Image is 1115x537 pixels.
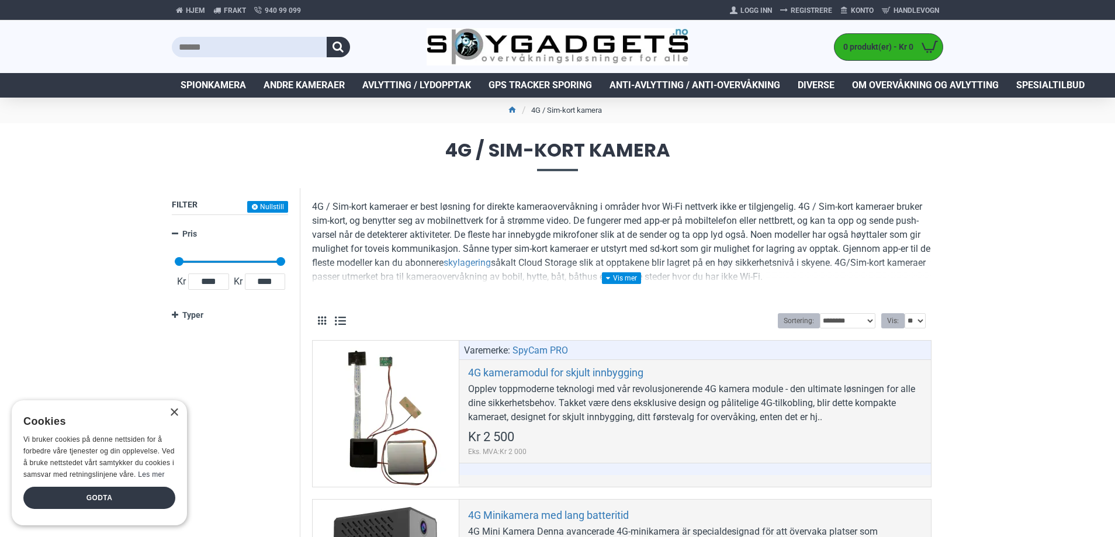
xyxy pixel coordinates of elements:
span: GPS Tracker Sporing [489,78,592,92]
span: Hjem [186,5,205,16]
a: 4G kameramodul for skjult innbygging [468,366,643,379]
span: Frakt [224,5,246,16]
a: Konto [836,1,878,20]
a: Pris [172,224,288,244]
span: Om overvåkning og avlytting [852,78,999,92]
a: Logg Inn [726,1,776,20]
span: Anti-avlytting / Anti-overvåkning [610,78,780,92]
a: Registrere [776,1,836,20]
span: Diverse [798,78,834,92]
span: Varemerke: [464,344,510,358]
a: Om overvåkning og avlytting [843,73,1007,98]
span: 940 99 099 [265,5,301,16]
span: Avlytting / Lydopptak [362,78,471,92]
a: Andre kameraer [255,73,354,98]
span: Spionkamera [181,78,246,92]
span: 4G / Sim-kort kamera [172,141,943,171]
a: Typer [172,305,288,325]
span: Andre kameraer [264,78,345,92]
span: Eks. MVA:Kr 2 000 [468,446,527,457]
a: Les mer, opens a new window [138,470,164,479]
div: Cookies [23,409,168,434]
div: Close [169,408,178,417]
a: skylagering [444,256,491,270]
a: 0 produkt(er) - Kr 0 [834,34,943,60]
span: Spesialtilbud [1016,78,1085,92]
a: Spesialtilbud [1007,73,1093,98]
a: SpyCam PRO [513,344,568,358]
span: Konto [851,5,874,16]
span: Vi bruker cookies på denne nettsiden for å forbedre våre tjenester og din opplevelse. Ved å bruke... [23,435,175,478]
a: Diverse [789,73,843,98]
a: GPS Tracker Sporing [480,73,601,98]
a: 4G Minikamera med lang batteritid [468,508,629,522]
span: Kr [231,275,245,289]
span: Kr [175,275,188,289]
span: Registrere [791,5,832,16]
button: Nullstill [247,201,288,213]
span: Handlevogn [894,5,939,16]
div: Opplev toppmoderne teknologi med vår revolusjonerende 4G kamera module - den ultimate løsningen f... [468,382,922,424]
p: 4G / Sim-kort kameraer er best løsning for direkte kameraovervåkning i områder hvor Wi-Fi nettver... [312,200,932,284]
label: Sortering: [778,313,820,328]
span: Logg Inn [740,5,772,16]
img: SpyGadgets.no [427,28,689,66]
div: Godta [23,487,175,509]
label: Vis: [881,313,905,328]
span: Filter [172,200,198,209]
span: 0 produkt(er) - Kr 0 [834,41,916,53]
a: Avlytting / Lydopptak [354,73,480,98]
span: Kr 2 500 [468,431,514,444]
a: 4G kameramodul for skjult innbygging 4G kameramodul for skjult innbygging [313,341,459,487]
a: Spionkamera [172,73,255,98]
a: Anti-avlytting / Anti-overvåkning [601,73,789,98]
a: Handlevogn [878,1,943,20]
